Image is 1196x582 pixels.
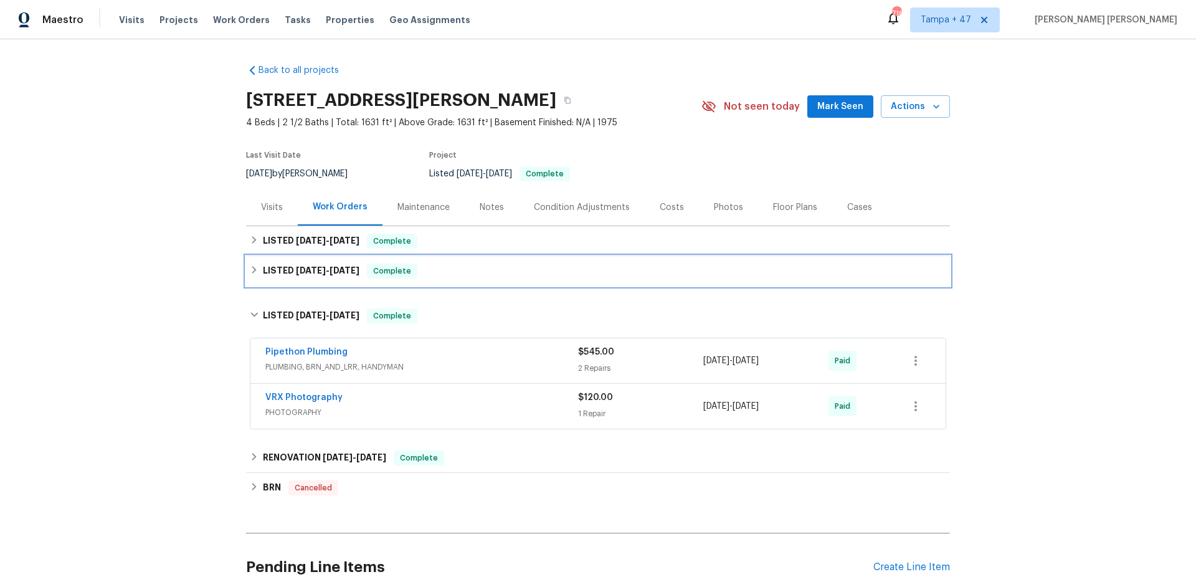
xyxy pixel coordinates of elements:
[892,7,901,20] div: 716
[480,201,504,214] div: Notes
[578,408,703,420] div: 1 Repair
[835,355,855,367] span: Paid
[246,117,701,129] span: 4 Beds | 2 1/2 Baths | Total: 1631 ft² | Above Grade: 1631 ft² | Basement Finished: N/A | 1975
[296,266,326,275] span: [DATE]
[296,236,326,245] span: [DATE]
[921,14,971,26] span: Tampa + 47
[397,201,450,214] div: Maintenance
[285,16,311,24] span: Tasks
[389,14,470,26] span: Geo Assignments
[368,235,416,247] span: Complete
[714,201,743,214] div: Photos
[296,311,326,320] span: [DATE]
[703,402,729,411] span: [DATE]
[835,400,855,413] span: Paid
[246,166,363,181] div: by [PERSON_NAME]
[263,234,359,249] h6: LISTED
[847,201,872,214] div: Cases
[246,226,950,256] div: LISTED [DATE]-[DATE]Complete
[368,265,416,277] span: Complete
[290,482,337,494] span: Cancelled
[265,348,348,356] a: Pipethon Plumbing
[265,361,578,373] span: PLUMBING, BRN_AND_LRR, HANDYMAN
[703,356,729,365] span: [DATE]
[556,89,579,112] button: Copy Address
[429,169,570,178] span: Listed
[326,14,374,26] span: Properties
[263,451,386,465] h6: RENOVATION
[265,393,343,402] a: VRX Photography
[660,201,684,214] div: Costs
[263,480,281,495] h6: BRN
[42,14,83,26] span: Maestro
[246,473,950,503] div: BRN Cancelled
[246,443,950,473] div: RENOVATION [DATE]-[DATE]Complete
[457,169,483,178] span: [DATE]
[313,201,368,213] div: Work Orders
[330,266,359,275] span: [DATE]
[1030,14,1177,26] span: [PERSON_NAME] [PERSON_NAME]
[323,453,386,462] span: -
[733,356,759,365] span: [DATE]
[578,348,614,356] span: $545.00
[521,170,569,178] span: Complete
[817,99,863,115] span: Mark Seen
[296,266,359,275] span: -
[323,453,353,462] span: [DATE]
[703,355,759,367] span: -
[296,236,359,245] span: -
[246,256,950,286] div: LISTED [DATE]-[DATE]Complete
[578,362,703,374] div: 2 Repairs
[246,151,301,159] span: Last Visit Date
[246,169,272,178] span: [DATE]
[395,452,443,464] span: Complete
[213,14,270,26] span: Work Orders
[733,402,759,411] span: [DATE]
[703,400,759,413] span: -
[246,94,556,107] h2: [STREET_ADDRESS][PERSON_NAME]
[265,406,578,419] span: PHOTOGRAPHY
[246,64,366,77] a: Back to all projects
[330,236,359,245] span: [DATE]
[457,169,512,178] span: -
[881,95,950,118] button: Actions
[368,310,416,322] span: Complete
[891,99,940,115] span: Actions
[261,201,283,214] div: Visits
[263,308,359,323] h6: LISTED
[724,100,800,113] span: Not seen today
[873,561,950,573] div: Create Line Item
[429,151,457,159] span: Project
[296,311,359,320] span: -
[534,201,630,214] div: Condition Adjustments
[246,296,950,336] div: LISTED [DATE]-[DATE]Complete
[356,453,386,462] span: [DATE]
[119,14,145,26] span: Visits
[486,169,512,178] span: [DATE]
[159,14,198,26] span: Projects
[807,95,873,118] button: Mark Seen
[263,264,359,279] h6: LISTED
[330,311,359,320] span: [DATE]
[773,201,817,214] div: Floor Plans
[578,393,613,402] span: $120.00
